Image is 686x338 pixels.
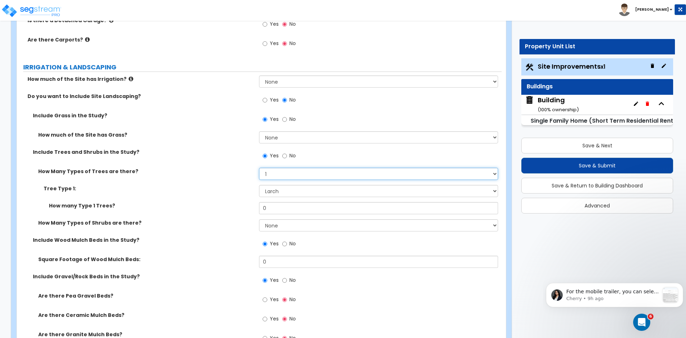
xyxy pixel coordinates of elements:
img: logo_pro_r.png [1,4,62,18]
button: Save & Return to Building Dashboard [521,178,673,194]
span: Yes [270,96,279,103]
span: Yes [270,116,279,123]
span: Yes [270,40,279,47]
div: Buildings [527,83,668,91]
input: Yes [263,96,267,104]
label: Do you want to Include Site Landscaping? [28,93,254,100]
input: Yes [263,296,267,304]
input: No [282,276,287,284]
input: No [282,296,287,304]
span: No [289,116,296,123]
label: Include Gravel/Rock Beds in the Study? [33,273,254,280]
span: No [289,40,296,47]
i: click for more info! [129,76,133,82]
div: Property Unit List [525,43,670,51]
input: No [282,116,287,123]
span: Yes [270,315,279,322]
span: 6 [648,314,653,319]
img: Construction.png [525,63,534,72]
label: How much of the Site has Grass? [38,131,254,138]
input: No [282,240,287,248]
input: No [282,40,287,48]
label: Are there Ceramic Mulch Beds? [38,312,254,319]
span: Yes [270,240,279,247]
span: No [289,240,296,247]
input: No [282,315,287,323]
span: No [289,96,296,103]
span: No [289,276,296,284]
label: Are there Carports? [28,36,254,43]
label: Square Footage of Wood Mulch Beds: [38,256,254,263]
div: Building [538,95,579,114]
input: Yes [263,20,267,28]
iframe: Intercom notifications message [543,269,686,319]
small: ( 100 % ownership) [538,106,579,113]
input: Yes [263,116,267,123]
span: Yes [270,152,279,159]
span: No [289,152,296,159]
i: click for more info! [85,37,90,42]
span: No [289,296,296,303]
label: IRRIGATION & LANDSCAPING [23,63,502,72]
img: avatar.png [618,4,631,16]
button: Save & Next [521,138,673,153]
input: Yes [263,276,267,284]
span: Yes [270,296,279,303]
input: No [282,152,287,160]
span: No [289,20,296,28]
input: Yes [263,152,267,160]
input: No [282,20,287,28]
label: Include Grass in the Study? [33,112,254,119]
label: How Many Types of Shrubs are there? [38,219,254,226]
b: [PERSON_NAME] [635,7,669,12]
iframe: Intercom live chat [633,314,650,331]
label: Tree Type 1: [44,185,254,192]
input: Yes [263,240,267,248]
input: Yes [263,315,267,323]
span: Site Improvements [538,62,605,71]
button: Advanced [521,198,673,214]
label: How Many Types of Trees are there? [38,168,254,175]
label: Are there Pea Gravel Beds? [38,292,254,299]
input: Yes [263,40,267,48]
button: Save & Submit [521,158,673,173]
input: No [282,96,287,104]
span: Yes [270,276,279,284]
span: No [289,315,296,322]
label: How much of the Site has Irrigation? [28,75,254,83]
label: Include Wood Mulch Beds in the Study? [33,236,254,244]
small: x1 [601,63,605,70]
span: Building [525,95,579,114]
label: How many Type 1 Trees? [49,202,254,209]
label: Are there Granite Mulch Beds? [38,331,254,338]
label: Include Trees and Shrubs in the Study? [33,148,254,156]
span: Yes [270,20,279,28]
img: building.svg [525,95,534,105]
small: Single Family Home (Short Term Residential Rental) [531,117,681,125]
